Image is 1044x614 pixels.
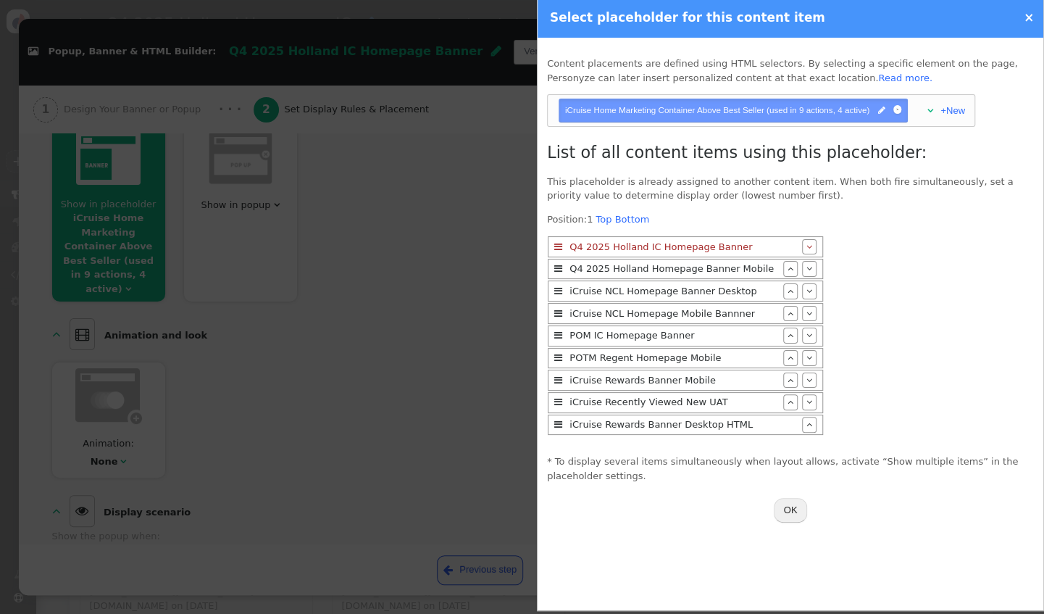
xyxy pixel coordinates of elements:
[566,418,802,432] div: iCruise Rewards Banner Desktop HTML
[554,397,562,407] span: 
[547,455,1034,483] p: * To display several items simultaneously when layout allows, activate “Show multiple items” in t...
[566,373,783,388] div: iCruise Rewards Banner Mobile
[547,175,1034,203] p: This placeholder is already assigned to another content item. When both fire simultaneously, set ...
[788,331,793,340] span: 
[806,376,812,385] span: 
[927,106,933,115] span: 
[774,498,808,523] button: OK
[788,397,793,407] span: 
[566,262,783,276] div: Q4 2025 Holland Homepage Banner Mobile
[587,214,593,225] span: 1
[1024,10,1034,25] a: ×
[940,105,965,116] a: +New
[788,309,793,318] span: 
[806,397,812,407] span: 
[554,353,562,362] span: 
[554,286,562,296] span: 
[788,286,793,296] span: 
[554,376,562,385] span: 
[806,331,812,340] span: 
[566,307,783,321] div: iCruise NCL Homepage Mobile Bannner
[806,242,812,252] span: 
[788,353,793,362] span: 
[547,57,1034,85] p: Content placements are defined using HTML selectors. By selecting a specific element on the page,...
[806,286,812,296] span: 
[615,214,650,225] a: Bottom
[806,353,812,362] span: 
[566,395,783,410] div: iCruise Recently Viewed New UAT
[566,328,783,343] div: POM IC Homepage Banner
[554,331,562,340] span: 
[566,240,802,254] div: Q4 2025 Holland IC Homepage Banner
[566,284,783,299] div: iCruise NCL Homepage Banner Desktop
[806,420,812,429] span: 
[554,420,562,429] span: 
[806,309,812,318] span: 
[547,212,824,446] div: Position:
[554,242,562,252] span: 
[788,264,793,273] span: 
[565,105,869,115] span: iCruise Home Marketing Container Above Best Seller (used in 9 actions, 4 active)
[596,214,611,225] a: Top
[788,376,793,385] span: 
[878,72,932,83] a: Read more.
[547,141,1034,165] h3: List of all content items using this placeholder:
[554,309,562,318] span: 
[806,264,812,273] span: 
[554,264,562,273] span: 
[566,351,783,365] div: POTM Regent Homepage Mobile
[877,104,885,117] span: 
